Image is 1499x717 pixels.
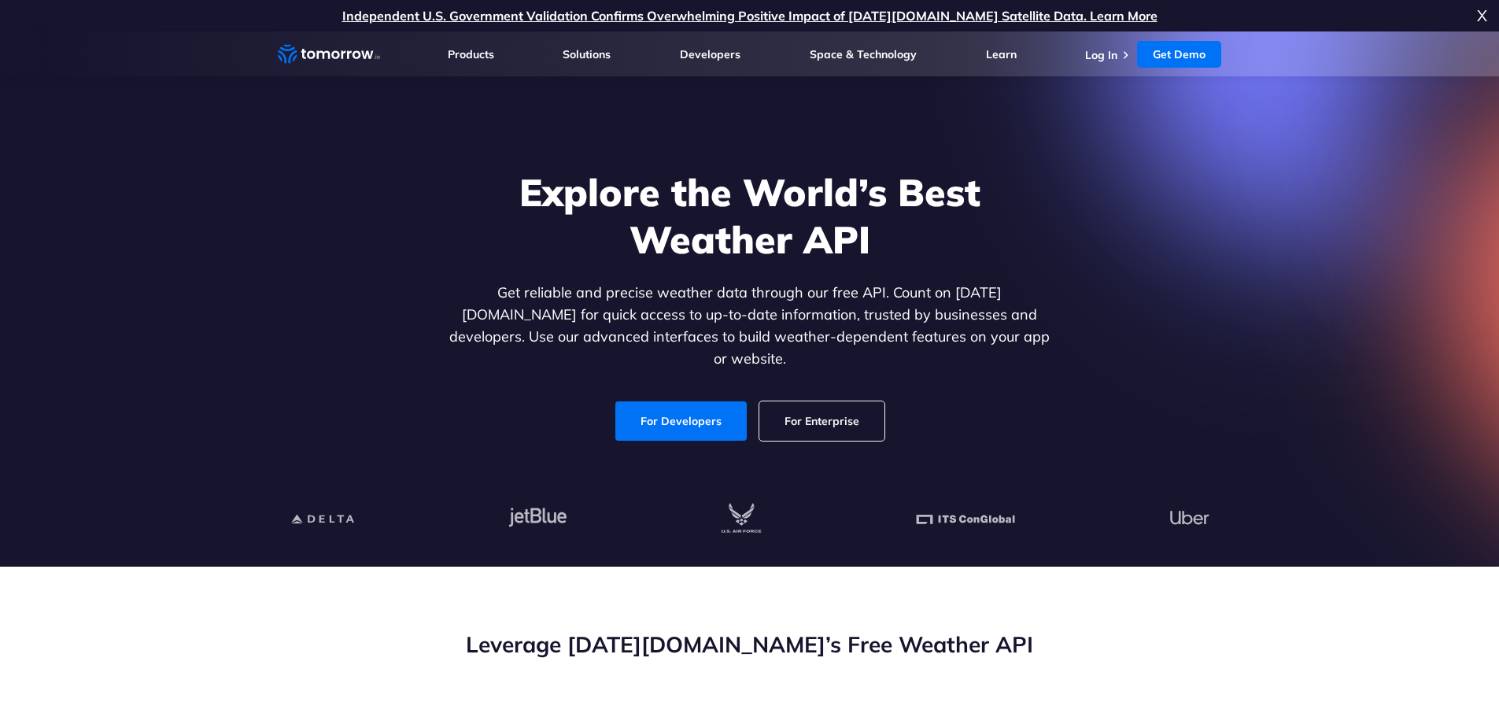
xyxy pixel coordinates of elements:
a: Independent U.S. Government Validation Confirms Overwhelming Positive Impact of [DATE][DOMAIN_NAM... [342,8,1157,24]
a: Home link [278,43,380,66]
a: Products [448,47,494,61]
a: For Developers [615,401,747,441]
a: Get Demo [1137,41,1221,68]
a: Developers [680,47,740,61]
a: Log In [1085,48,1117,62]
a: For Enterprise [759,401,884,441]
h1: Explore the World’s Best Weather API [446,168,1054,263]
p: Get reliable and precise weather data through our free API. Count on [DATE][DOMAIN_NAME] for quic... [446,282,1054,370]
a: Learn [986,47,1017,61]
a: Space & Technology [810,47,917,61]
h2: Leverage [DATE][DOMAIN_NAME]’s Free Weather API [278,630,1222,660]
a: Solutions [563,47,611,61]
